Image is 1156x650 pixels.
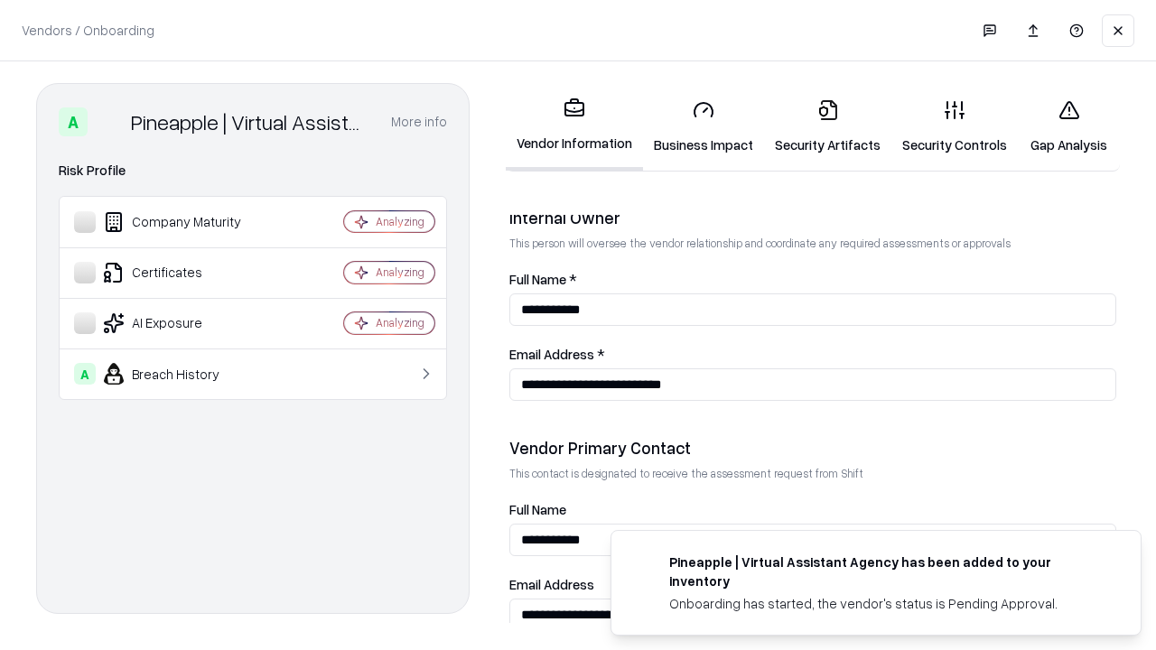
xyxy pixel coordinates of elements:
button: More info [391,106,447,138]
label: Email Address * [509,348,1116,361]
div: Analyzing [376,265,424,280]
div: Certificates [74,262,290,283]
div: Pineapple | Virtual Assistant Agency [131,107,369,136]
a: Security Artifacts [764,85,891,169]
label: Email Address [509,578,1116,591]
a: Vendor Information [506,83,643,171]
label: Full Name [509,503,1116,516]
div: Vendor Primary Contact [509,437,1116,459]
div: A [74,363,96,385]
div: AI Exposure [74,312,290,334]
div: Breach History [74,363,290,385]
div: Pineapple | Virtual Assistant Agency has been added to your inventory [669,552,1097,590]
div: Analyzing [376,214,424,229]
div: Onboarding has started, the vendor's status is Pending Approval. [669,594,1097,613]
a: Gap Analysis [1018,85,1120,169]
p: This person will oversee the vendor relationship and coordinate any required assessments or appro... [509,236,1116,251]
label: Full Name * [509,273,1116,286]
p: Vendors / Onboarding [22,21,154,40]
img: Pineapple | Virtual Assistant Agency [95,107,124,136]
div: Internal Owner [509,207,1116,228]
div: Risk Profile [59,160,447,181]
p: This contact is designated to receive the assessment request from Shift [509,466,1116,481]
div: A [59,107,88,136]
a: Security Controls [891,85,1018,169]
a: Business Impact [643,85,764,169]
div: Company Maturity [74,211,290,233]
div: Analyzing [376,315,424,330]
img: trypineapple.com [633,552,655,574]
